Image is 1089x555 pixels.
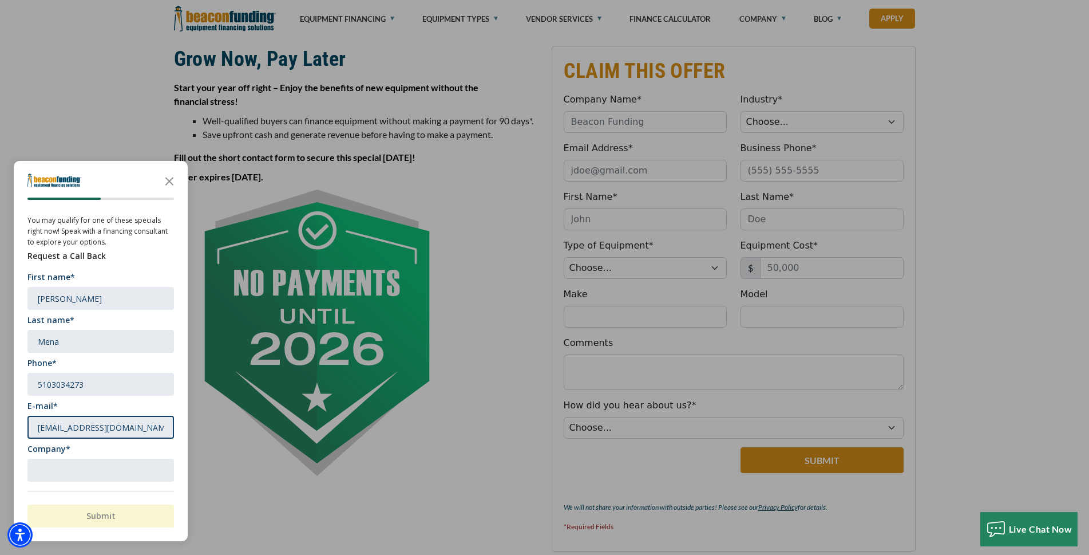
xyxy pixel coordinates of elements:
[14,161,188,541] div: Survey
[27,459,174,482] input: Company This field is required
[7,522,33,548] div: Accessibility Menu
[158,169,181,192] button: Close the survey
[1009,523,1072,534] span: Live Chat Now
[27,330,174,353] input: Last name This field is required
[27,287,174,310] input: First name This field is required
[27,505,174,528] button: Submit
[980,512,1078,546] button: Live Chat Now
[27,250,174,262] div: Request a Call Back
[27,215,174,247] div: You may qualify for one of these specials right now! Speak with a financing consultant to explore...
[27,373,174,396] input: Phone This field is required
[27,271,174,282] label: First name*
[27,416,174,439] input: E-mail This field is required
[27,314,174,325] label: Last name*
[27,174,81,187] img: Company logo
[27,443,174,454] label: Company*
[27,357,174,368] label: Phone*
[27,400,174,411] label: E-mail*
